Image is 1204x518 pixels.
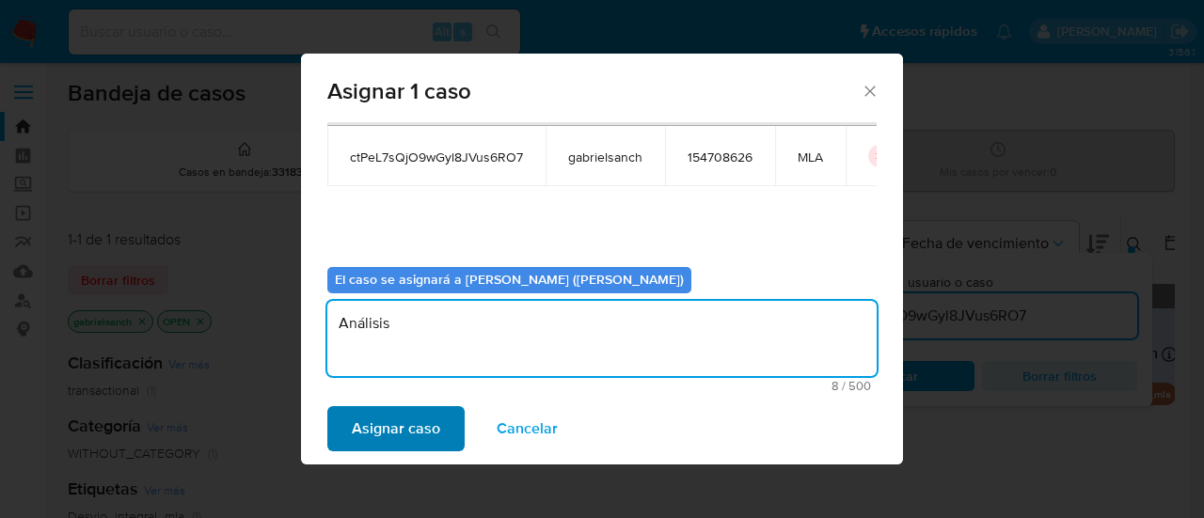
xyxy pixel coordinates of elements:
[798,149,823,165] span: MLA
[301,54,903,464] div: assign-modal
[333,380,871,392] span: Máximo 500 caracteres
[497,408,558,449] span: Cancelar
[868,145,891,167] button: icon-button
[352,408,440,449] span: Asignar caso
[327,301,877,376] textarea: Análisis
[327,80,861,102] span: Asignar 1 caso
[335,270,684,289] b: El caso se asignará a [PERSON_NAME] ([PERSON_NAME])
[568,149,642,165] span: gabrielsanch
[350,149,523,165] span: ctPeL7sQjO9wGyl8JVus6RO7
[688,149,752,165] span: 154708626
[472,406,582,451] button: Cancelar
[327,406,465,451] button: Asignar caso
[861,82,878,99] button: Cerrar ventana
